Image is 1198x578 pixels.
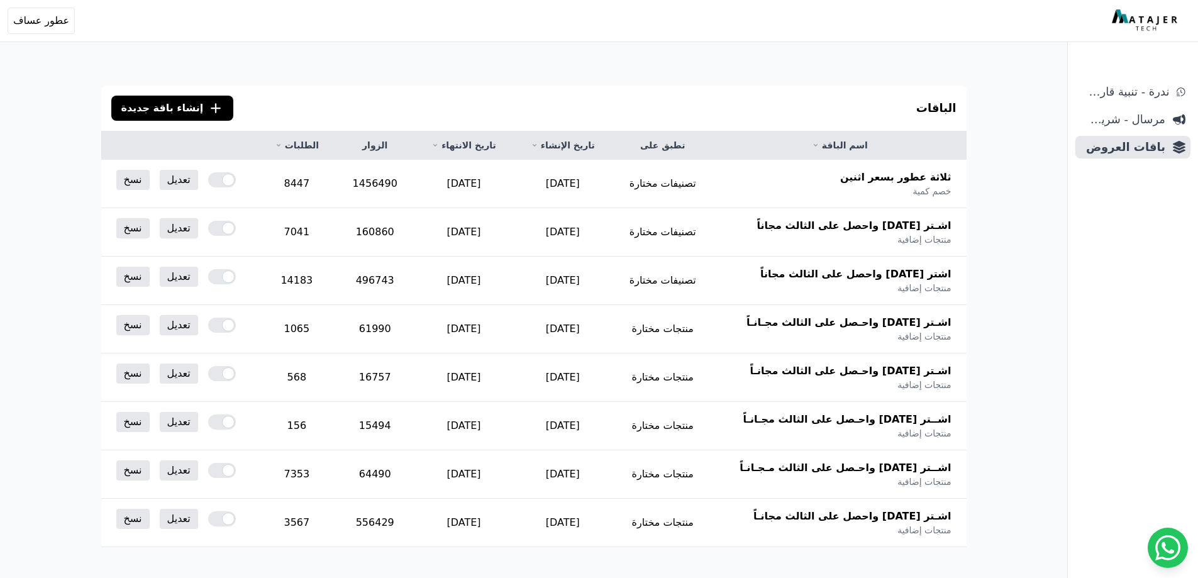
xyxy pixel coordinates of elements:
[414,450,514,499] td: [DATE]
[897,233,951,246] span: منتجات إضافية
[740,460,951,475] span: اشــتر [DATE] واحـصل على الثالث مـجـانـاً
[336,450,414,499] td: 64490
[897,427,951,440] span: منتجات إضافية
[1080,111,1165,128] span: مرسال - شريط دعاية
[513,208,612,257] td: [DATE]
[612,131,713,160] th: تطبق على
[116,509,150,529] a: نسخ
[258,208,336,257] td: 7041
[116,267,150,287] a: نسخ
[1080,83,1169,101] span: ندرة - تنبية قارب علي النفاذ
[13,13,69,28] span: عطور عساف
[897,524,951,536] span: منتجات إضافية
[753,509,951,524] span: اشـتر [DATE] واحصل على الثالث مجانـاً
[414,353,514,402] td: [DATE]
[1112,9,1180,32] img: MatajerTech Logo
[336,131,414,160] th: الزوار
[116,460,150,481] a: نسخ
[414,305,514,353] td: [DATE]
[728,139,951,152] a: اسم الباقة
[897,475,951,488] span: منتجات إضافية
[273,139,321,152] a: الطلبات
[612,208,713,257] td: تصنيفات مختارة
[160,509,198,529] a: تعديل
[160,170,198,190] a: تعديل
[160,412,198,432] a: تعديل
[336,160,414,208] td: 1456490
[414,402,514,450] td: [DATE]
[750,364,951,379] span: اشـتر [DATE] واحـصل على الثالث مجانـاً
[336,257,414,305] td: 496743
[121,101,204,116] span: إنشاء باقة جديدة
[258,402,336,450] td: 156
[513,257,612,305] td: [DATE]
[258,257,336,305] td: 14183
[430,139,499,152] a: تاريخ الانتهاء
[612,353,713,402] td: منتجات مختارة
[116,218,150,238] a: نسخ
[258,305,336,353] td: 1065
[116,170,150,190] a: نسخ
[160,364,198,384] a: تعديل
[612,305,713,353] td: منتجات مختارة
[612,257,713,305] td: تصنيفات مختارة
[8,8,75,34] button: عطور عساف
[336,353,414,402] td: 16757
[414,160,514,208] td: [DATE]
[612,499,713,547] td: منتجات مختارة
[258,353,336,402] td: 568
[336,402,414,450] td: 15494
[612,402,713,450] td: منتجات مختارة
[336,208,414,257] td: 160860
[160,267,198,287] a: تعديل
[743,412,951,427] span: اشــتر [DATE] واحـصل على الثالث مجـانـاً
[513,353,612,402] td: [DATE]
[336,305,414,353] td: 61990
[912,185,951,197] span: خصم كمية
[160,460,198,481] a: تعديل
[116,364,150,384] a: نسخ
[116,315,150,335] a: نسخ
[612,160,713,208] td: تصنيفات مختارة
[513,305,612,353] td: [DATE]
[1080,138,1165,156] span: باقات العروض
[160,315,198,335] a: تعديل
[336,499,414,547] td: 556429
[897,282,951,294] span: منتجات إضافية
[258,160,336,208] td: 8447
[897,330,951,343] span: منتجات إضافية
[612,450,713,499] td: منتجات مختارة
[513,499,612,547] td: [DATE]
[757,218,951,233] span: اشـتر [DATE] واحصل على الثالث مجاناً
[528,139,597,152] a: تاريخ الإنشاء
[916,99,957,117] h3: الباقات
[746,315,951,330] span: اشـتر [DATE] واحـصل على الثالث مجـانـاً
[513,450,612,499] td: [DATE]
[111,96,234,121] button: إنشاء باقة جديدة
[116,412,150,432] a: نسخ
[897,379,951,391] span: منتجات إضافية
[760,267,951,282] span: اشتر [DATE] واحصل على الثالث مجاناً
[160,218,198,238] a: تعديل
[414,208,514,257] td: [DATE]
[513,402,612,450] td: [DATE]
[414,257,514,305] td: [DATE]
[258,450,336,499] td: 7353
[414,499,514,547] td: [DATE]
[258,499,336,547] td: 3567
[840,170,951,185] span: ثلاثة عطور بسعر اثنين
[513,160,612,208] td: [DATE]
